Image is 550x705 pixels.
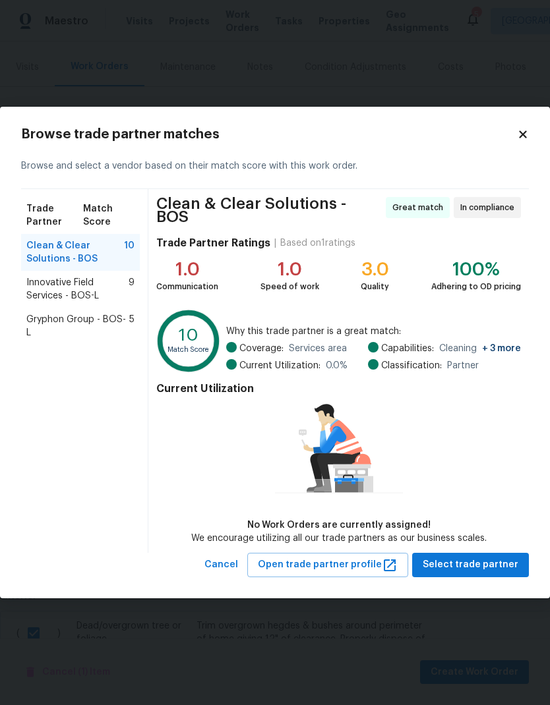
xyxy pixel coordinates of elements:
div: Browse and select a vendor based on their match score with this work order. [21,144,529,189]
span: Coverage: [239,342,284,355]
span: Gryphon Group - BOS-L [26,313,129,339]
div: Based on 1 ratings [280,237,355,250]
span: Partner [447,359,479,372]
span: Match Score [83,202,135,229]
div: 100% [431,263,521,276]
text: 10 [179,327,199,345]
div: Quality [361,280,389,293]
text: Match Score [168,346,210,353]
span: Trade Partner [26,202,83,229]
span: Cleaning [439,342,521,355]
button: Cancel [199,553,243,577]
h4: Current Utilization [156,382,521,395]
span: Clean & Clear Solutions - BOS [156,197,382,223]
span: Classification: [381,359,442,372]
span: Capabilities: [381,342,434,355]
span: Cancel [204,557,238,573]
div: Speed of work [260,280,319,293]
span: 9 [129,276,135,302]
span: Clean & Clear Solutions - BOS [26,239,124,266]
div: Adhering to OD pricing [431,280,521,293]
div: No Work Orders are currently assigned! [191,519,487,532]
button: Select trade partner [412,553,529,577]
div: Communication [156,280,218,293]
span: In compliance [460,201,520,214]
span: Select trade partner [423,557,518,573]
span: 0.0 % [326,359,348,372]
div: 1.0 [260,263,319,276]
div: | [270,237,280,250]
span: 10 [124,239,135,266]
span: Why this trade partner is a great match: [226,325,521,338]
div: 1.0 [156,263,218,276]
span: Open trade partner profile [258,557,398,573]
button: Open trade partner profile [247,553,408,577]
span: + 3 more [482,344,521,353]
span: Services area [289,342,347,355]
h4: Trade Partner Ratings [156,237,270,250]
span: 5 [129,313,135,339]
div: 3.0 [361,263,389,276]
div: We encourage utilizing all our trade partners as our business scales. [191,532,487,545]
span: Great match [392,201,448,214]
span: Current Utilization: [239,359,321,372]
h2: Browse trade partner matches [21,128,517,141]
span: Innovative Field Services - BOS-L [26,276,129,302]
